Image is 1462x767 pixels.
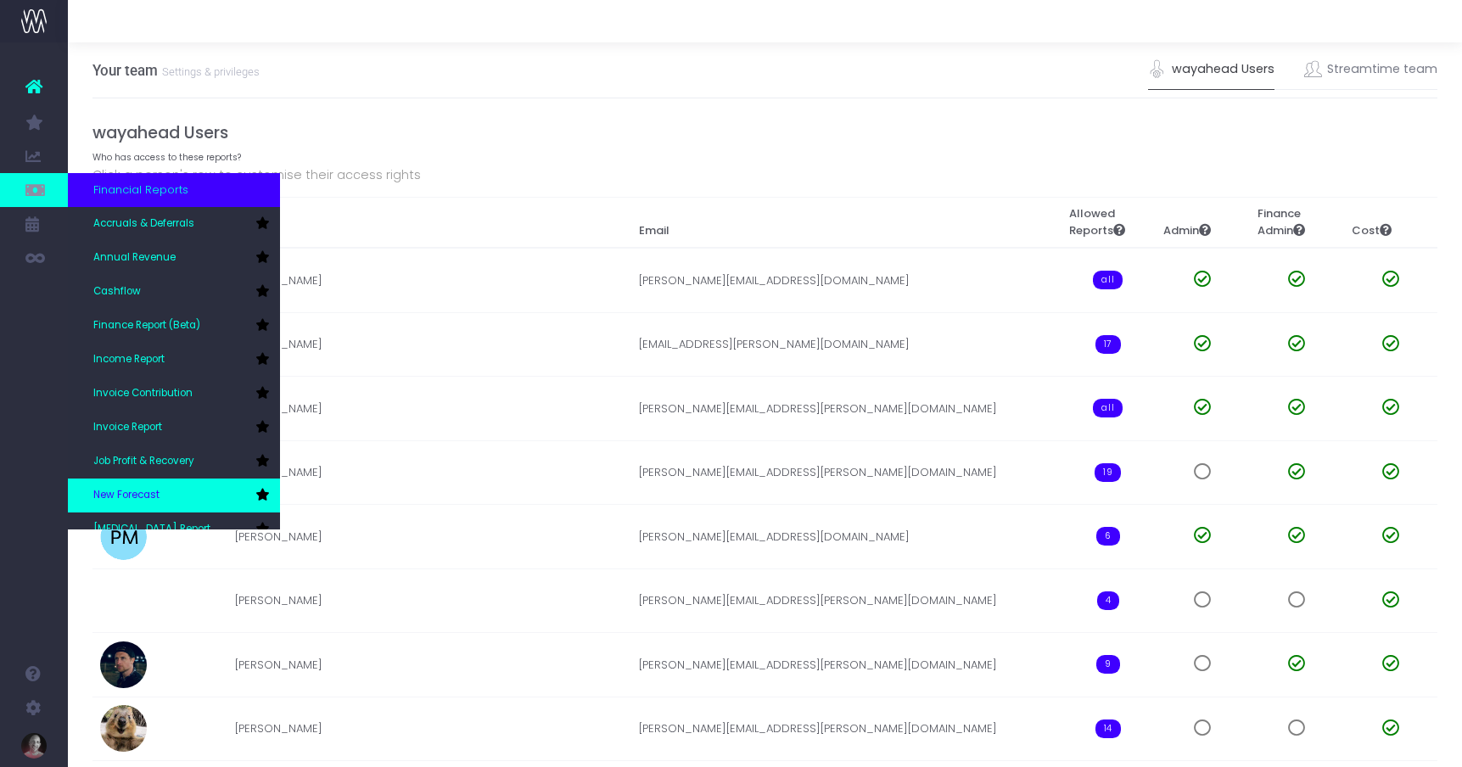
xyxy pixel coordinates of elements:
a: wayahead Users [1148,50,1274,89]
span: Income Report [93,352,165,367]
span: 17 [1095,335,1121,354]
span: Annual Revenue [93,250,176,266]
td: [PERSON_NAME] [227,440,630,505]
h3: Your team [92,62,260,79]
span: [MEDICAL_DATA] Report [93,522,210,537]
a: Income Report [68,343,280,377]
span: 4 [1097,591,1120,610]
small: Who has access to these reports? [92,148,241,164]
span: Invoice Report [93,420,162,435]
small: Settings & privileges [158,62,260,79]
span: all [1093,271,1123,289]
th: Finance Admin [1249,197,1343,248]
img: profile_images [100,513,147,560]
td: [PERSON_NAME][EMAIL_ADDRESS][PERSON_NAME][DOMAIN_NAME] [630,697,1061,761]
td: [PERSON_NAME][EMAIL_ADDRESS][DOMAIN_NAME] [630,248,1061,312]
a: Accruals & Deferrals [68,207,280,241]
span: New Forecast [93,488,160,503]
td: [PERSON_NAME][EMAIL_ADDRESS][PERSON_NAME][DOMAIN_NAME] [630,633,1061,697]
a: Finance Report (Beta) [68,309,280,343]
span: 6 [1096,527,1120,546]
a: New Forecast [68,479,280,512]
p: Click a person's row to customise their access rights [92,165,1438,185]
td: [PERSON_NAME][EMAIL_ADDRESS][PERSON_NAME][DOMAIN_NAME] [630,440,1061,505]
td: [PERSON_NAME] [227,633,630,697]
span: Invoice Contribution [93,386,193,401]
td: [PERSON_NAME] [227,377,630,441]
th: Email [630,197,1061,248]
td: [PERSON_NAME][EMAIL_ADDRESS][DOMAIN_NAME] [630,505,1061,569]
a: [MEDICAL_DATA] Report [68,512,280,546]
td: [PERSON_NAME][EMAIL_ADDRESS][PERSON_NAME][DOMAIN_NAME] [630,377,1061,441]
th: Name [227,197,630,248]
td: [PERSON_NAME] [227,248,630,312]
a: Cashflow [68,275,280,309]
span: Cashflow [93,284,141,300]
a: Annual Revenue [68,241,280,275]
a: Invoice Report [68,411,280,445]
span: 19 [1095,463,1121,482]
td: [PERSON_NAME] [227,697,630,761]
th: Allowed Reports [1061,197,1155,248]
img: profile_images [100,577,147,624]
td: [PERSON_NAME][EMAIL_ADDRESS][PERSON_NAME][DOMAIN_NAME] [630,568,1061,633]
span: 9 [1096,655,1120,674]
span: 14 [1095,719,1121,738]
td: [PERSON_NAME] [227,568,630,633]
th: Cost [1343,197,1437,248]
td: [PERSON_NAME] [227,312,630,377]
a: Job Profit & Recovery [68,445,280,479]
th: Admin [1155,197,1249,248]
a: Streamtime team [1304,50,1438,89]
a: Invoice Contribution [68,377,280,411]
td: [EMAIL_ADDRESS][PERSON_NAME][DOMAIN_NAME] [630,312,1061,377]
span: Financial Reports [93,182,188,199]
img: profile_images [100,641,147,688]
img: profile_images [100,705,147,752]
img: images/default_profile_image.png [21,733,47,759]
h4: wayahead Users [92,123,1438,143]
span: Job Profit & Recovery [93,454,194,469]
span: Accruals & Deferrals [93,216,194,232]
span: Finance Report (Beta) [93,318,200,333]
td: [PERSON_NAME] [227,505,630,569]
span: all [1093,399,1123,417]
